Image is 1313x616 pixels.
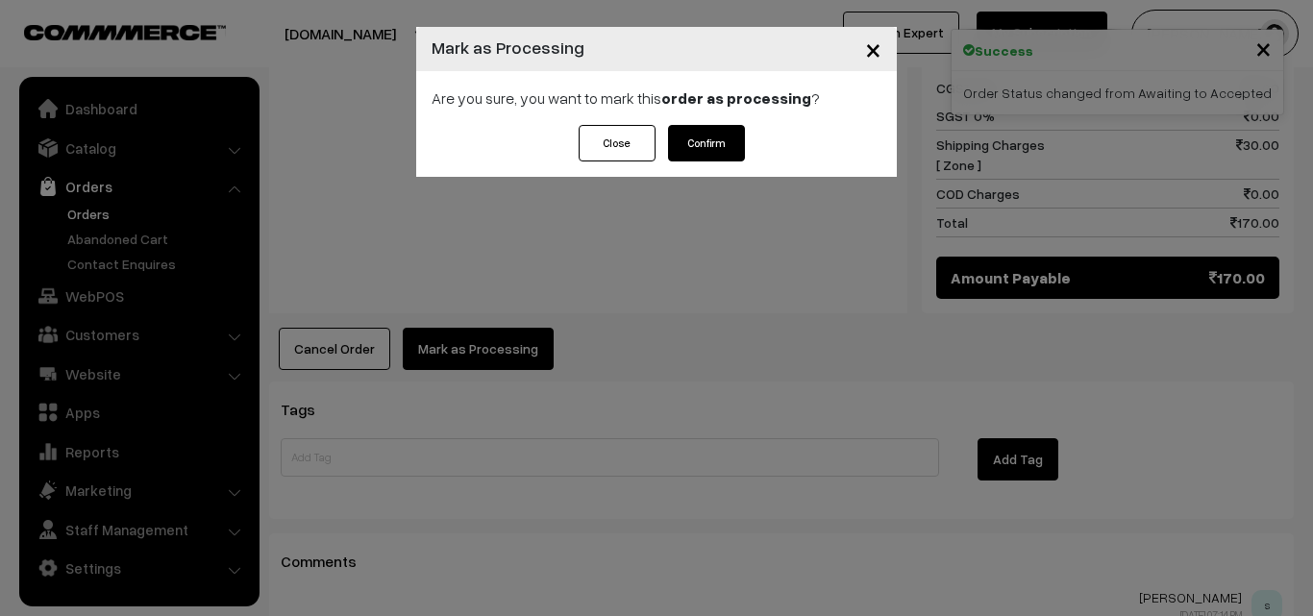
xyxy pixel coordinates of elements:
[668,125,745,161] button: Confirm
[432,35,584,61] h4: Mark as Processing
[865,31,881,66] span: ×
[850,19,897,79] button: Close
[579,125,656,161] button: Close
[661,88,811,108] strong: order as processing
[416,71,897,125] div: Are you sure, you want to mark this ?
